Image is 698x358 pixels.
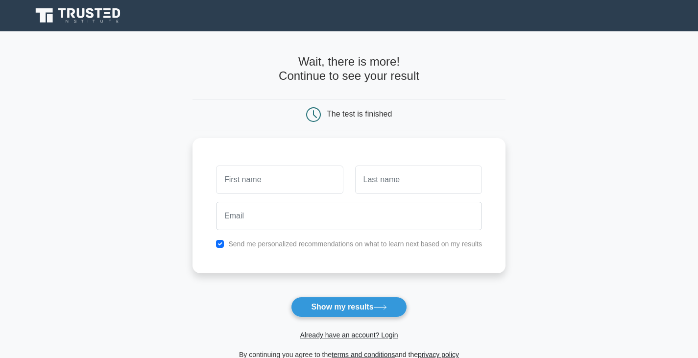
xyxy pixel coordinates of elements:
[300,331,398,339] a: Already have an account? Login
[193,55,505,83] h4: Wait, there is more! Continue to see your result
[228,240,482,248] label: Send me personalized recommendations on what to learn next based on my results
[216,202,482,230] input: Email
[355,166,482,194] input: Last name
[327,110,392,118] div: The test is finished
[291,297,407,317] button: Show my results
[216,166,343,194] input: First name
